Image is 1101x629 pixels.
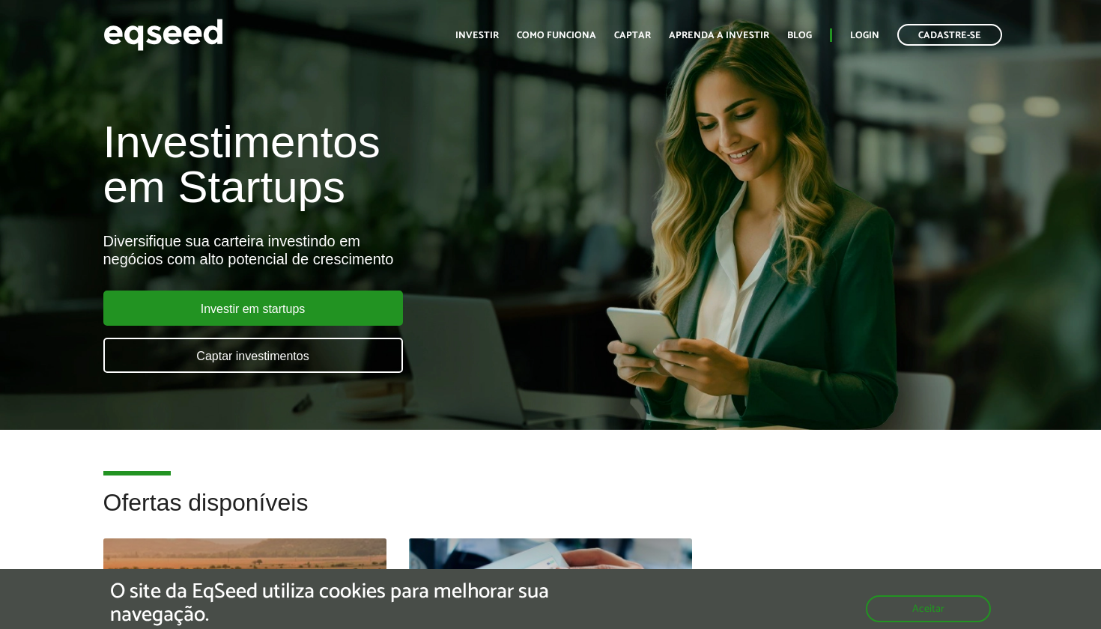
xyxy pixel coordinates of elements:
[103,232,631,268] div: Diversifique sua carteira investindo em negócios com alto potencial de crescimento
[897,24,1002,46] a: Cadastre-se
[669,31,769,40] a: Aprenda a investir
[614,31,651,40] a: Captar
[103,490,998,538] h2: Ofertas disponíveis
[103,120,631,210] h1: Investimentos em Startups
[103,15,223,55] img: EqSeed
[517,31,596,40] a: Como funciona
[103,291,403,326] a: Investir em startups
[110,580,639,627] h5: O site da EqSeed utiliza cookies para melhorar sua navegação.
[455,31,499,40] a: Investir
[850,31,879,40] a: Login
[103,338,403,373] a: Captar investimentos
[787,31,812,40] a: Blog
[866,595,991,622] button: Aceitar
